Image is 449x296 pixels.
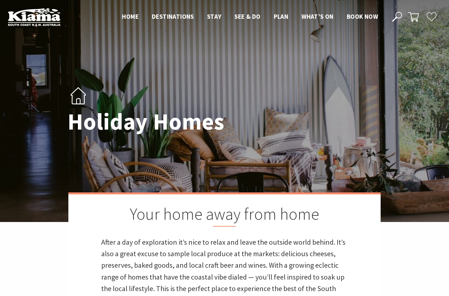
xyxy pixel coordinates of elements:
span: Book now [347,12,378,20]
span: Destinations [152,12,194,20]
span: What’s On [301,12,334,20]
nav: Main Menu [115,12,385,22]
img: Kiama Logo [8,8,60,26]
h1: Holiday Homes [68,109,253,134]
span: Home [122,12,139,20]
span: Plan [274,12,289,20]
span: Stay [207,12,222,20]
span: See & Do [234,12,260,20]
h2: Your home away from home [101,204,348,227]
